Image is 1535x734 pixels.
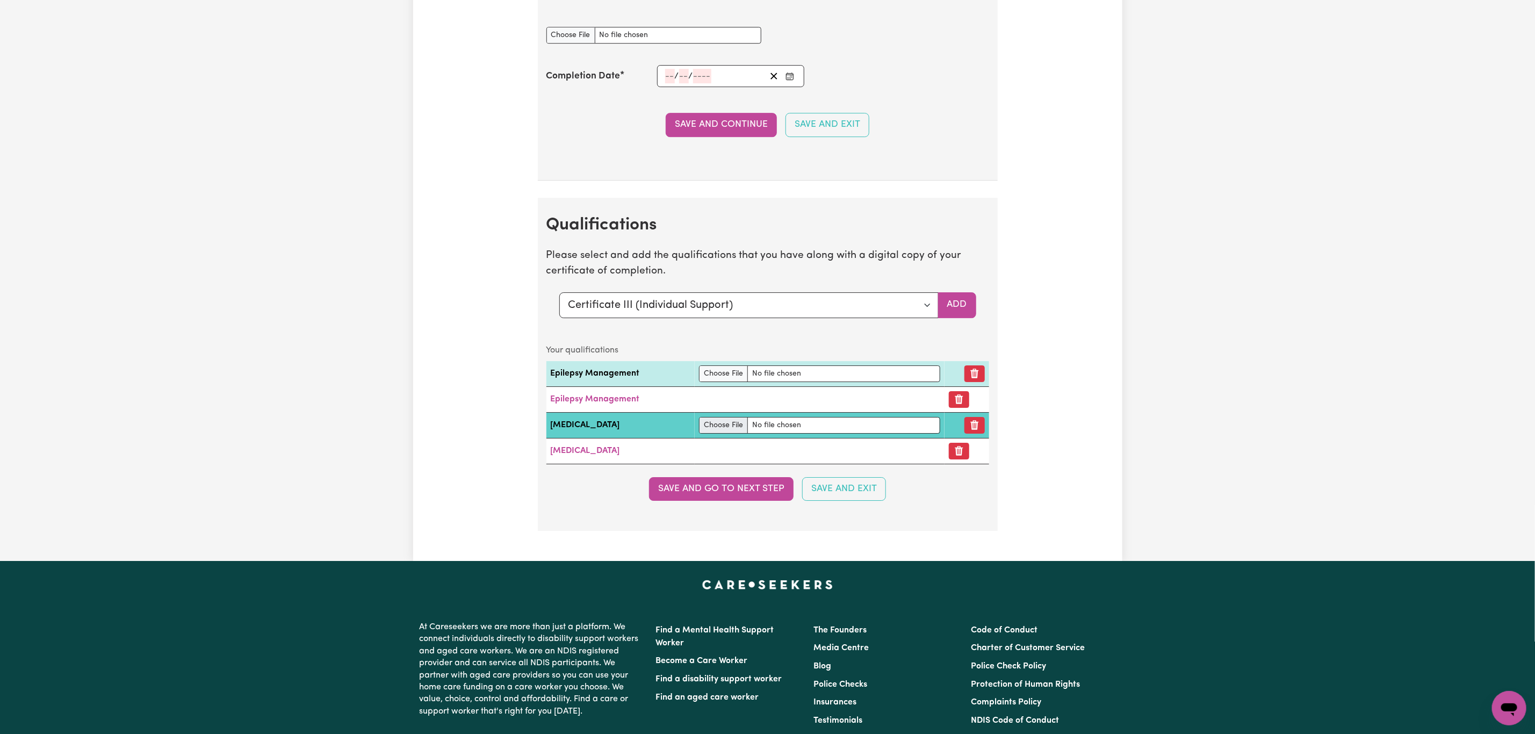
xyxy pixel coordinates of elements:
[785,113,869,136] button: Save and Exit
[702,580,833,589] a: Careseekers home page
[666,113,777,136] button: Save and Continue
[971,644,1085,652] a: Charter of Customer Service
[551,447,620,455] a: [MEDICAL_DATA]
[971,626,1037,635] a: Code of Conduct
[971,680,1080,689] a: Protection of Human Rights
[656,693,759,702] a: Find an aged care worker
[546,69,621,83] label: Completion Date
[949,391,969,408] button: Remove certificate
[546,248,989,279] p: Please select and add the qualifications that you have along with a digital copy of your certific...
[420,617,643,722] p: At Careseekers we are more than just a platform. We connect individuals directly to disability su...
[656,675,782,683] a: Find a disability support worker
[964,417,985,434] button: Remove qualification
[656,626,774,647] a: Find a Mental Health Support Worker
[813,698,856,707] a: Insurances
[679,69,689,83] input: --
[546,215,989,235] h2: Qualifications
[813,716,862,725] a: Testimonials
[551,395,640,404] a: Epilepsy Management
[971,698,1041,707] a: Complaints Policy
[766,69,782,83] button: Clear date
[546,340,989,361] caption: Your qualifications
[546,412,695,438] td: [MEDICAL_DATA]
[813,626,867,635] a: The Founders
[802,477,886,501] button: Save and Exit
[938,292,976,318] button: Add selected qualification
[813,644,869,652] a: Media Centre
[1492,691,1526,725] iframe: Button to launch messaging window, conversation in progress
[693,69,711,83] input: ----
[546,361,695,387] td: Epilepsy Management
[649,477,794,501] button: Save and go to next step
[949,443,969,459] button: Remove certificate
[665,69,675,83] input: --
[782,69,797,83] button: Enter the Completion Date of your CPR Course
[964,365,985,382] button: Remove qualification
[971,716,1059,725] a: NDIS Code of Conduct
[813,662,831,671] a: Blog
[813,680,867,689] a: Police Checks
[971,662,1046,671] a: Police Check Policy
[675,71,679,81] span: /
[656,657,748,665] a: Become a Care Worker
[689,71,693,81] span: /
